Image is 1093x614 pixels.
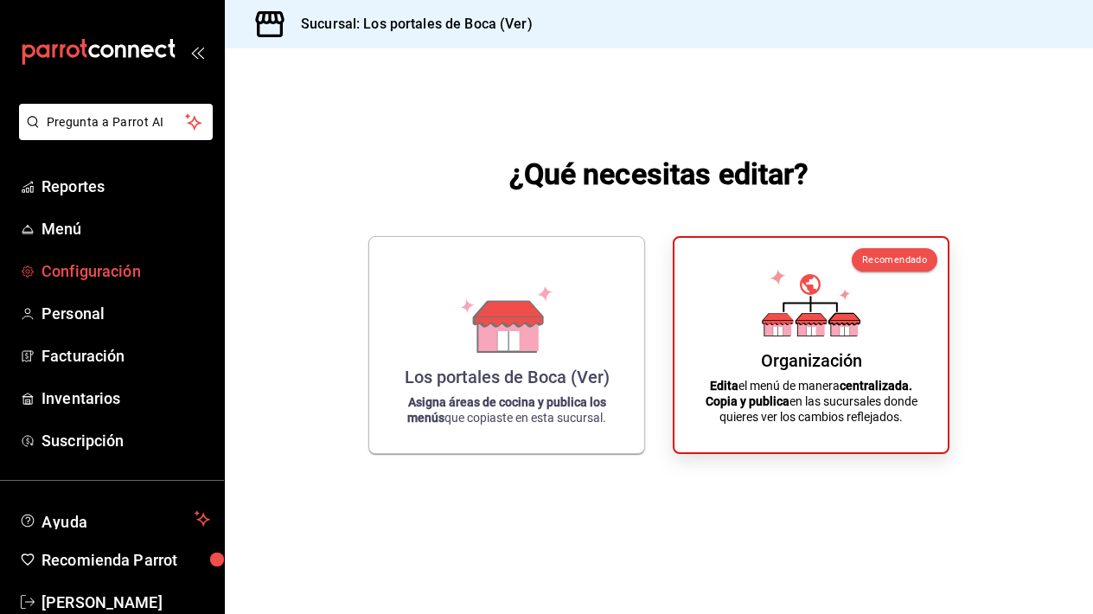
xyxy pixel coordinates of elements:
[42,217,210,240] span: Menú
[47,113,186,131] span: Pregunta a Parrot AI
[407,395,606,425] strong: Asigna áreas de cocina y publica los menús
[42,548,210,572] span: Recomienda Parrot
[12,125,213,144] a: Pregunta a Parrot AI
[42,429,210,452] span: Suscripción
[42,175,210,198] span: Reportes
[509,153,809,195] h1: ¿Qué necesitas editar?
[287,14,533,35] h3: Sucursal: Los portales de Boca (Ver)
[19,104,213,140] button: Pregunta a Parrot AI
[862,254,927,265] span: Recomendado
[695,378,927,425] p: el menú de manera en las sucursales donde quieres ver los cambios reflejados.
[710,379,738,393] strong: Edita
[42,508,188,529] span: Ayuda
[42,344,210,368] span: Facturación
[42,591,210,614] span: [PERSON_NAME]
[42,259,210,283] span: Configuración
[761,350,862,371] div: Organización
[42,302,210,325] span: Personal
[190,45,204,59] button: open_drawer_menu
[42,387,210,410] span: Inventarios
[405,367,610,387] div: Los portales de Boca (Ver)
[390,394,623,425] p: que copiaste en esta sucursal.
[706,394,789,408] strong: Copia y publica
[840,379,912,393] strong: centralizada.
